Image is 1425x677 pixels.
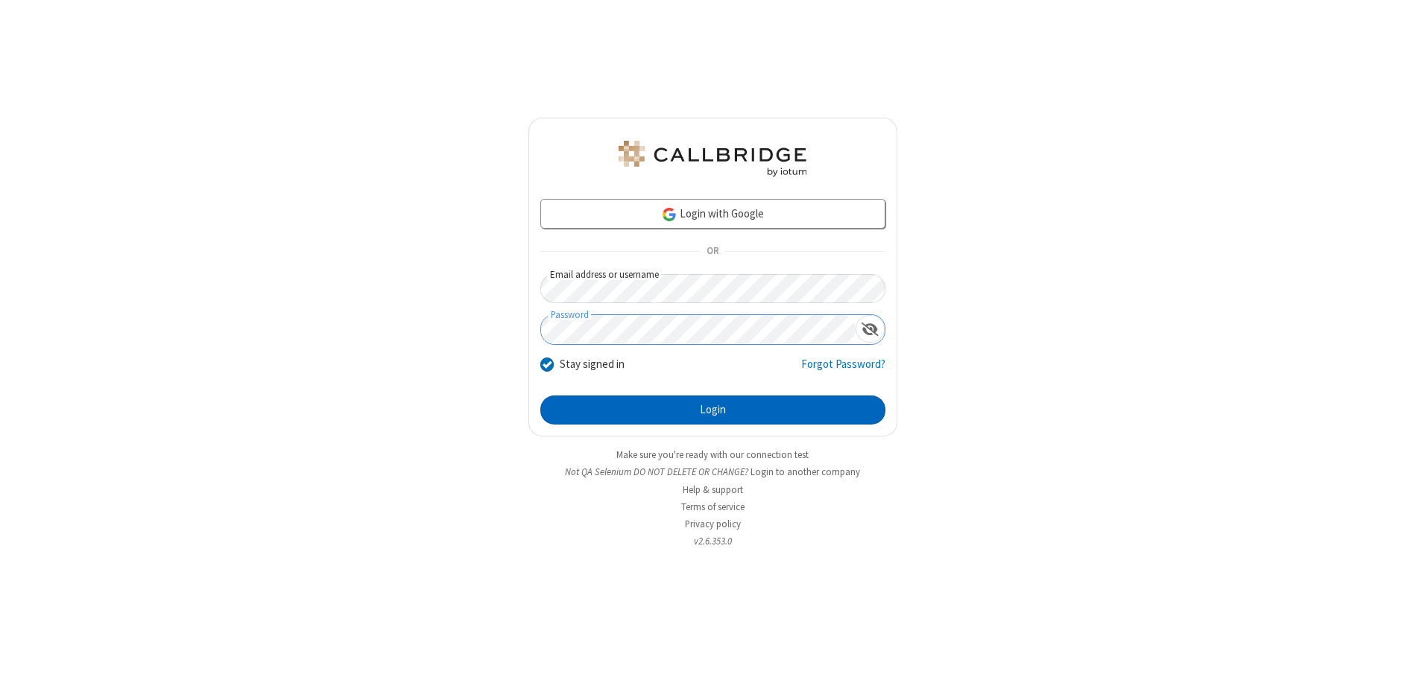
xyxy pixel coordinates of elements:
li: v2.6.353.0 [528,534,897,548]
a: Forgot Password? [801,356,885,384]
img: google-icon.png [661,206,677,223]
a: Terms of service [681,500,745,513]
label: Stay signed in [560,356,625,373]
input: Password [541,315,856,344]
button: Login to another company [751,465,860,479]
input: Email address or username [540,274,885,303]
button: Login [540,395,885,425]
a: Privacy policy [685,518,741,530]
a: Login with Google [540,199,885,229]
div: Show password [856,315,885,343]
a: Help & support [683,483,743,496]
a: Make sure you're ready with our connection test [616,448,809,461]
img: QA Selenium DO NOT DELETE OR CHANGE [616,141,809,177]
li: Not QA Selenium DO NOT DELETE OR CHANGE? [528,465,897,479]
span: OR [701,241,724,262]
